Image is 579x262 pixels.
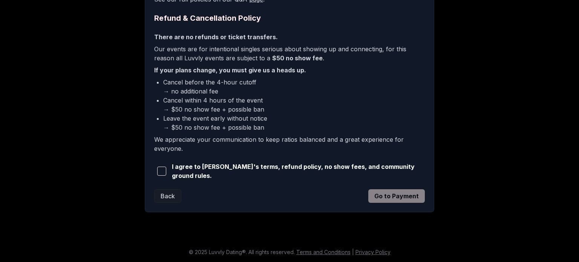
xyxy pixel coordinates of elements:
li: Cancel within 4 hours of the event → $50 no show fee + possible ban [163,96,425,114]
b: $50 no show fee [272,54,323,62]
span: | [352,249,354,255]
a: Privacy Policy [355,249,391,255]
button: Back [154,189,181,203]
h2: Refund & Cancellation Policy [154,13,425,23]
p: There are no refunds or ticket transfers. [154,32,425,41]
p: We appreciate your communication to keep ratios balanced and a great experience for everyone. [154,135,425,153]
li: Cancel before the 4-hour cutoff → no additional fee [163,78,425,96]
span: I agree to [PERSON_NAME]'s terms, refund policy, no show fees, and community ground rules. [172,162,425,180]
p: If your plans change, you must give us a heads up. [154,66,425,75]
li: Leave the event early without notice → $50 no show fee + possible ban [163,114,425,132]
a: Terms and Conditions [296,249,351,255]
p: Our events are for intentional singles serious about showing up and connecting, for this reason a... [154,44,425,63]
